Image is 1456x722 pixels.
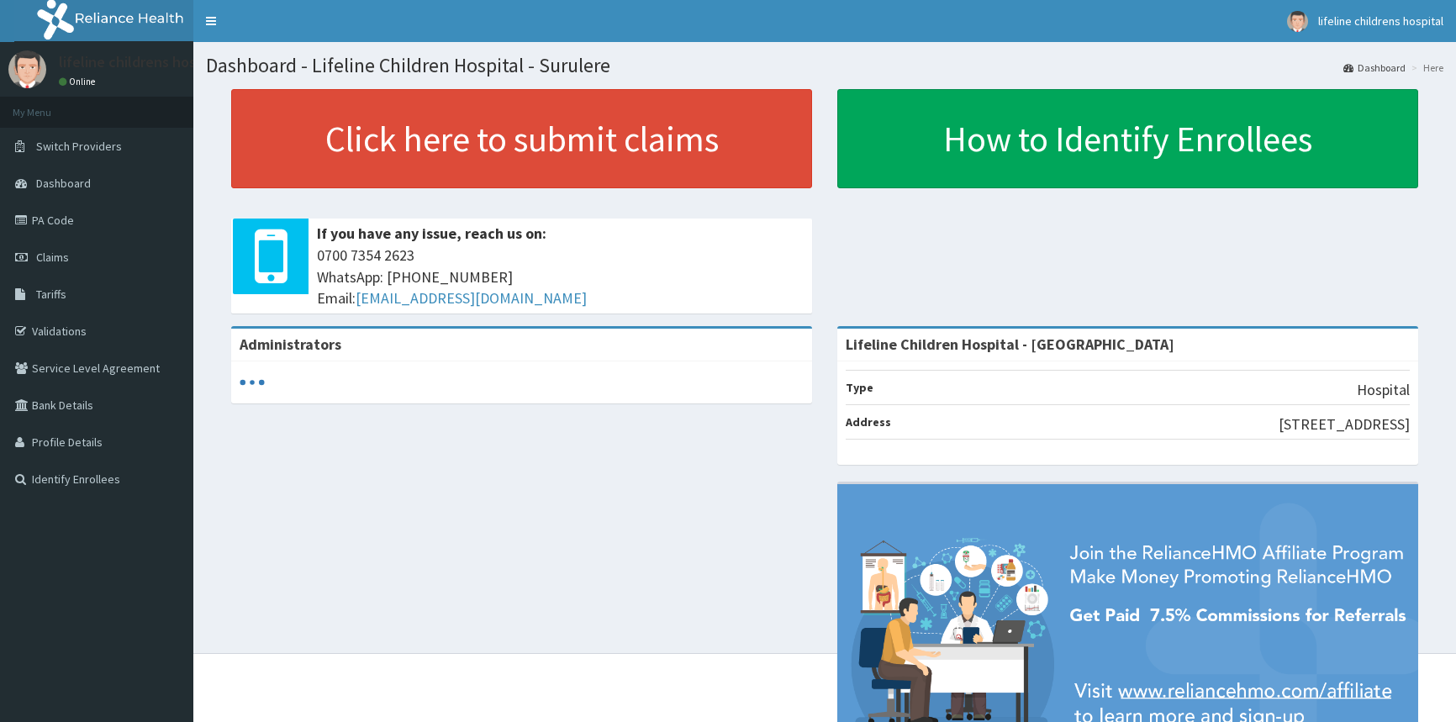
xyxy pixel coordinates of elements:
a: How to Identify Enrollees [837,89,1418,188]
span: Dashboard [36,176,91,191]
a: [EMAIL_ADDRESS][DOMAIN_NAME] [356,288,587,308]
span: Switch Providers [36,139,122,154]
h1: Dashboard - Lifeline Children Hospital - Surulere [206,55,1443,76]
svg: audio-loading [240,370,265,395]
b: Address [846,414,891,430]
li: Here [1407,61,1443,75]
b: Administrators [240,335,341,354]
p: [STREET_ADDRESS] [1279,414,1410,435]
p: Hospital [1357,379,1410,401]
span: lifeline childrens hospital [1318,13,1443,29]
a: Click here to submit claims [231,89,812,188]
span: Claims [36,250,69,265]
strong: Lifeline Children Hospital - [GEOGRAPHIC_DATA] [846,335,1174,354]
span: Tariffs [36,287,66,302]
img: User Image [1287,11,1308,32]
span: 0700 7354 2623 WhatsApp: [PHONE_NUMBER] Email: [317,245,804,309]
a: Dashboard [1343,61,1406,75]
p: lifeline childrens hospital [59,55,226,70]
b: If you have any issue, reach us on: [317,224,546,243]
a: Online [59,76,99,87]
img: User Image [8,50,46,88]
b: Type [846,380,873,395]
